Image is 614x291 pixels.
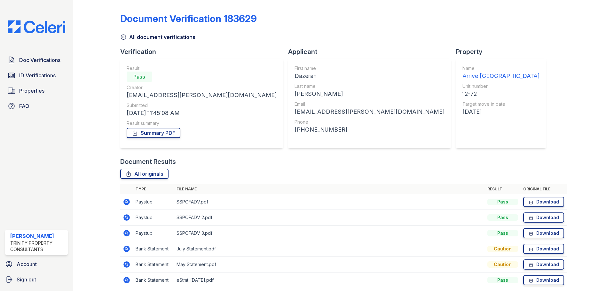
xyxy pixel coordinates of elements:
div: Phone [295,119,445,125]
div: Last name [295,83,445,89]
a: Download [523,212,564,223]
div: Submitted [127,102,277,109]
div: Document Results [120,157,176,166]
div: Arrive [GEOGRAPHIC_DATA] [462,72,539,80]
div: Document Verification 183629 [120,13,257,24]
div: [DATE] [462,107,539,116]
div: Result summary [127,120,277,126]
div: Trinity Property Consultants [10,240,65,253]
div: Pass [127,72,152,82]
a: All originals [120,169,169,179]
div: Creator [127,84,277,91]
a: Download [523,275,564,285]
a: Account [3,258,70,271]
div: Verification [120,47,288,56]
div: Name [462,65,539,72]
a: Download [523,197,564,207]
span: Sign out [17,276,36,283]
td: Bank Statement [133,257,174,272]
th: Original file [521,184,567,194]
div: Dazeran [295,72,445,80]
td: Bank Statement [133,241,174,257]
a: Sign out [3,273,70,286]
th: Result [485,184,521,194]
a: FAQ [5,100,68,112]
div: [PHONE_NUMBER] [295,125,445,134]
div: Target move in date [462,101,539,107]
a: Properties [5,84,68,97]
div: Pass [487,214,518,221]
th: File name [174,184,485,194]
td: July Statement.pdf [174,241,485,257]
td: SSPOFADV 3.pdf [174,226,485,241]
div: Pass [487,277,518,283]
div: Result [127,65,277,72]
td: Paystub [133,194,174,210]
td: Paystub [133,210,174,226]
td: May Statement.pdf [174,257,485,272]
a: Download [523,259,564,270]
td: Paystub [133,226,174,241]
a: Download [523,228,564,238]
div: Property [456,47,551,56]
span: Doc Verifications [19,56,60,64]
span: ID Verifications [19,72,56,79]
span: Account [17,260,37,268]
div: Caution [487,246,518,252]
th: Type [133,184,174,194]
div: [PERSON_NAME] [295,89,445,98]
a: All document verifications [120,33,195,41]
div: Caution [487,261,518,268]
div: Applicant [288,47,456,56]
span: Properties [19,87,44,95]
span: FAQ [19,102,29,110]
div: Unit number [462,83,539,89]
a: Download [523,244,564,254]
td: SSPOFADV.pdf [174,194,485,210]
div: Email [295,101,445,107]
a: Name Arrive [GEOGRAPHIC_DATA] [462,65,539,80]
div: First name [295,65,445,72]
div: 12-72 [462,89,539,98]
a: Doc Verifications [5,54,68,66]
div: Pass [487,230,518,236]
a: ID Verifications [5,69,68,82]
td: Bank Statement [133,272,174,288]
div: Pass [487,199,518,205]
div: [DATE] 11:45:08 AM [127,109,277,118]
td: eStmt_[DATE].pdf [174,272,485,288]
img: CE_Logo_Blue-a8612792a0a2168367f1c8372b55b34899dd931a85d93a1a3d3e32e68fde9ad4.png [3,20,70,33]
td: SSPOFADV 2.pdf [174,210,485,226]
a: Summary PDF [127,128,180,138]
div: [EMAIL_ADDRESS][PERSON_NAME][DOMAIN_NAME] [127,91,277,100]
div: [EMAIL_ADDRESS][PERSON_NAME][DOMAIN_NAME] [295,107,445,116]
div: [PERSON_NAME] [10,232,65,240]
